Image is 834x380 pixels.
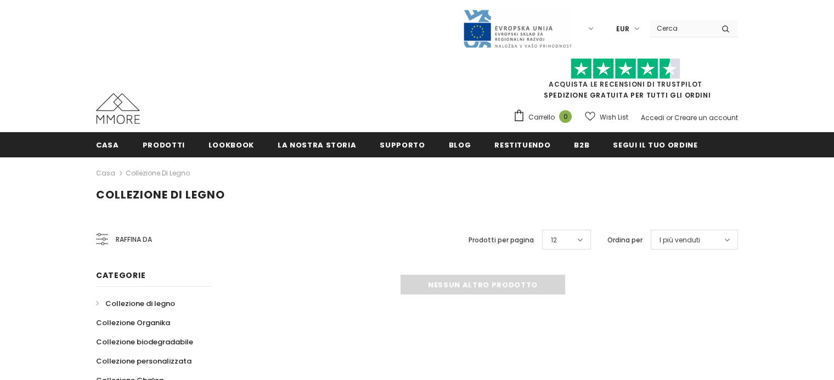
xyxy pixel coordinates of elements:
a: Acquista le recensioni di TrustPilot [549,80,702,89]
span: B2B [574,140,589,150]
a: Wish List [585,107,628,127]
span: 0 [559,110,572,123]
span: supporto [380,140,425,150]
a: Casa [96,167,115,180]
span: Carrello [528,112,555,123]
label: Ordina per [607,235,643,246]
span: Prodotti [143,140,185,150]
span: Wish List [600,112,628,123]
span: Restituendo [494,140,550,150]
span: Segui il tuo ordine [613,140,697,150]
span: or [666,113,673,122]
a: Javni Razpis [463,24,572,33]
a: Collezione di legno [96,294,175,313]
a: La nostra storia [278,132,356,157]
img: Casi MMORE [96,93,140,124]
a: Collezione personalizzata [96,351,191,371]
a: Collezione Organika [96,313,170,332]
span: Lookbook [208,140,254,150]
a: Casa [96,132,119,157]
a: Restituendo [494,132,550,157]
a: Carrello 0 [513,109,577,126]
span: SPEDIZIONE GRATUITA PER TUTTI GLI ORDINI [513,63,738,100]
span: Collezione personalizzata [96,356,191,366]
a: Collezione di legno [126,168,190,178]
label: Prodotti per pagina [469,235,534,246]
span: 12 [551,235,557,246]
a: B2B [574,132,589,157]
a: Segui il tuo ordine [613,132,697,157]
span: Collezione Organika [96,317,170,328]
input: Search Site [650,20,713,36]
span: Categorie [96,270,145,281]
span: I più venduti [660,235,700,246]
img: Fidati di Pilot Stars [571,58,680,80]
span: Casa [96,140,119,150]
a: Collezione biodegradabile [96,332,193,351]
span: Blog [449,140,471,150]
span: La nostra storia [278,140,356,150]
a: Accedi [641,113,664,122]
a: supporto [380,132,425,157]
a: Prodotti [143,132,185,157]
span: EUR [616,24,629,35]
a: Lookbook [208,132,254,157]
a: Creare un account [674,113,738,122]
span: Collezione di legno [105,298,175,309]
img: Javni Razpis [463,9,572,49]
span: Raffina da [116,234,152,246]
a: Blog [449,132,471,157]
span: Collezione biodegradabile [96,337,193,347]
span: Collezione di legno [96,187,225,202]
